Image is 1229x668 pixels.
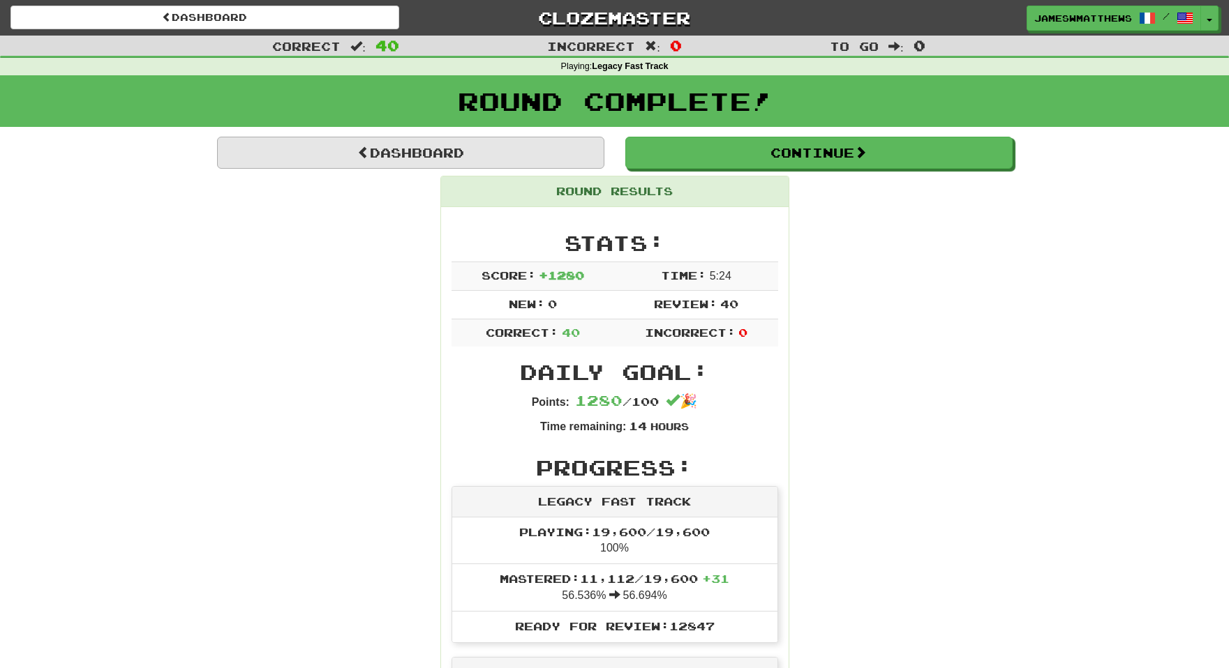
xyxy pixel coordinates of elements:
[10,6,399,29] a: Dashboard
[548,297,557,310] span: 0
[5,87,1224,115] h1: Round Complete!
[500,572,729,585] span: Mastered: 11,112 / 19,600
[547,39,635,53] span: Incorrect
[575,395,659,408] span: / 100
[702,572,729,585] span: + 31
[830,39,879,53] span: To go
[738,326,747,339] span: 0
[625,137,1013,169] button: Continue
[452,360,778,384] h2: Daily Goal:
[375,37,399,54] span: 40
[272,39,341,53] span: Correct
[482,268,536,282] span: Score:
[575,392,623,409] span: 1280
[650,420,689,432] small: Hours
[540,420,626,432] strong: Time remaining:
[592,61,668,71] strong: Legacy Fast Track
[645,40,660,52] span: :
[441,176,789,207] div: Round Results
[562,326,580,339] span: 40
[654,297,717,310] span: Review:
[645,326,736,339] span: Incorrect:
[452,231,778,255] h2: Stats:
[670,37,682,54] span: 0
[452,517,777,565] li: 100%
[666,393,697,409] span: 🎉
[452,487,777,517] div: Legacy Fast Track
[720,297,738,310] span: 40
[515,619,715,632] span: Ready for Review: 12847
[519,525,710,538] span: Playing: 19,600 / 19,600
[888,40,904,52] span: :
[1034,12,1132,24] span: JamesWMatthews
[661,268,706,282] span: Time:
[1027,6,1201,31] a: JamesWMatthews /
[914,37,925,54] span: 0
[452,456,778,479] h2: Progress:
[509,297,545,310] span: New:
[629,419,647,432] span: 14
[710,270,731,282] span: 5 : 24
[486,326,558,339] span: Correct:
[350,40,366,52] span: :
[532,396,569,408] strong: Points:
[217,137,604,169] a: Dashboard
[420,6,809,30] a: Clozemaster
[1163,11,1170,21] span: /
[452,563,777,612] li: 56.536% 56.694%
[539,268,584,282] span: + 1280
